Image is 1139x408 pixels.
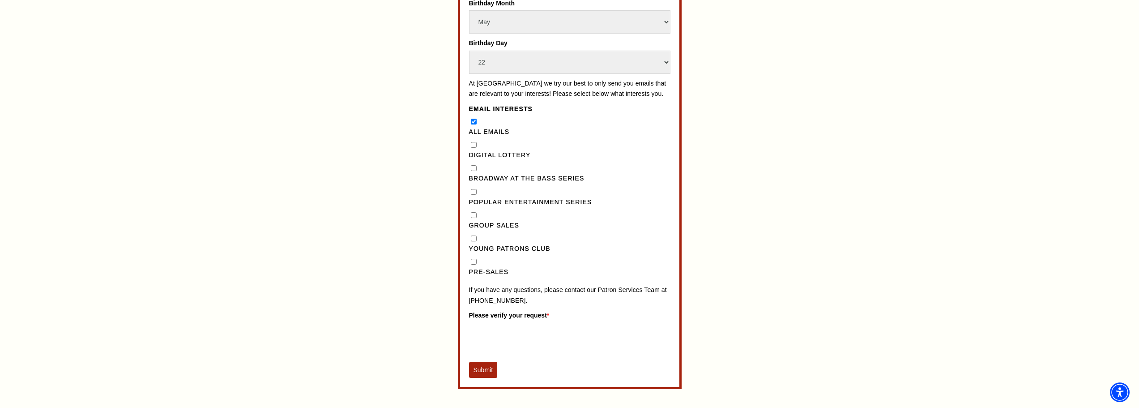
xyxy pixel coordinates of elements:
p: At [GEOGRAPHIC_DATA] we try our best to only send you emails that are relevant to your interests!... [469,78,670,99]
label: Pre-Sales [469,267,670,278]
label: Digital Lottery [469,150,670,161]
p: If you have any questions, please contact our Patron Services Team at [PHONE_NUMBER]. [469,285,670,306]
iframe: reCAPTCHA [469,322,605,357]
label: Popular Entertainment Series [469,197,670,208]
label: All Emails [469,127,670,137]
div: Accessibility Menu [1110,382,1130,402]
label: Group Sales [469,220,670,231]
label: Birthday Day [469,38,670,48]
label: Please verify your request [469,310,670,320]
label: Young Patrons Club [469,244,670,254]
label: Broadway at the Bass Series [469,173,670,184]
button: Submit [469,362,498,378]
legend: Email Interests [469,104,670,115]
